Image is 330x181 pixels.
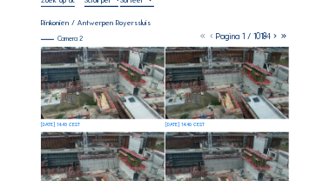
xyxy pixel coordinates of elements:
div: [DATE] 14:45 CEST [41,123,80,128]
span: Pagina 1 / 10184 [217,31,272,42]
div: Camera 2 [41,35,83,42]
div: [DATE] 14:40 CEST [165,123,205,128]
img: image_52968650 [165,47,288,119]
div: Rinkoniën / Antwerpen Royerssluis [41,19,151,27]
img: image_52968805 [41,47,164,119]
